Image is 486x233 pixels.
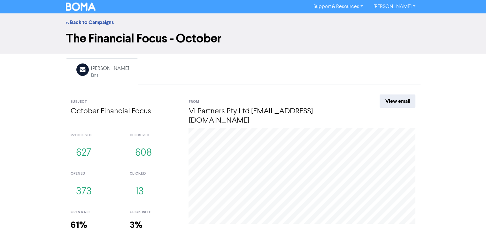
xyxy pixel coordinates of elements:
button: 627 [71,143,96,164]
div: Subject [71,99,179,105]
h1: The Financial Focus - October [66,31,420,46]
a: View email [380,94,415,108]
iframe: Chat Widget [454,202,486,233]
div: processed [71,133,120,138]
strong: 61% [71,220,87,231]
div: [PERSON_NAME] [91,65,129,72]
a: << Back to Campaigns [66,19,114,26]
div: Email [91,72,129,79]
button: 373 [71,181,97,202]
strong: 3% [129,220,142,231]
div: opened [71,171,120,177]
img: BOMA Logo [66,3,96,11]
h4: VI Partners Pty Ltd [EMAIL_ADDRESS][DOMAIN_NAME] [189,107,356,125]
div: click rate [129,210,179,215]
a: Support & Resources [308,2,368,12]
div: delivered [129,133,179,138]
h4: October Financial Focus [71,107,179,116]
div: open rate [71,210,120,215]
div: clicked [129,171,179,177]
div: From [189,99,356,105]
a: [PERSON_NAME] [368,2,420,12]
button: 13 [129,181,149,202]
button: 608 [129,143,157,164]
